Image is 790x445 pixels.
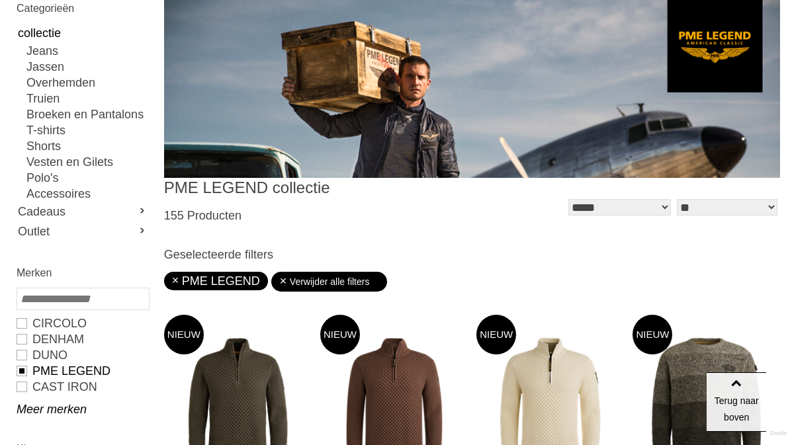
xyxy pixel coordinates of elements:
a: DENHAM [17,331,148,347]
a: Overhemden [26,75,148,91]
h3: Geselecteerde filters [164,247,780,262]
a: PME LEGEND [17,363,148,379]
a: Vesten en Gilets [26,154,148,170]
a: CAST IRON [17,379,148,395]
span: 155 Producten [164,209,241,222]
a: T-shirts [26,122,148,138]
a: PME LEGEND [172,274,260,288]
a: Verwijder alle filters [279,272,380,292]
a: collectie [17,23,148,43]
a: Polo's [26,170,148,186]
a: Circolo [17,315,148,331]
a: Duno [17,347,148,363]
h1: PME LEGEND collectie [164,178,472,198]
a: Broeken en Pantalons [26,106,148,122]
a: Meer merken [17,401,148,417]
a: Terug naar boven [707,372,766,432]
a: Cadeaus [17,202,148,222]
a: Jassen [26,59,148,75]
a: Truien [26,91,148,106]
a: Outlet [17,222,148,241]
a: Shorts [26,138,148,154]
a: Accessoires [26,186,148,202]
a: Jeans [26,43,148,59]
h2: Merken [17,264,148,281]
